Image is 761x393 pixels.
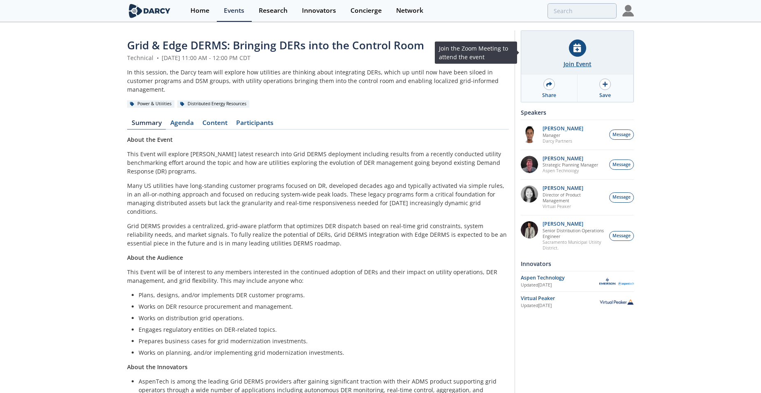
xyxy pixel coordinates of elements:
p: Virtual Peaker [543,203,605,209]
div: Innovators [521,257,634,271]
a: Agenda [166,120,198,129]
li: Prepares business cases for grid modernization investments. [139,337,503,345]
span: Message [613,194,631,201]
div: Events [224,7,244,14]
strong: About the Event [127,136,173,143]
a: Aspen Technology Updated[DATE] Aspen Technology [521,274,634,289]
img: Profile [622,5,634,16]
img: Virtual Peaker [599,299,634,305]
span: Message [613,162,631,168]
img: vRBZwDRnSTOrB1qTpmXr [521,126,538,143]
li: Works on distribution grid operations. [139,314,503,322]
img: 8160f632-77e6-40bd-9ce2-d8c8bb49c0dd [521,185,538,203]
div: Power & Utilities [127,100,174,108]
div: Updated [DATE] [521,282,599,289]
img: logo-wide.svg [127,4,172,18]
p: This Event will explore [PERSON_NAME] latest research into Grid DERMS deployment including result... [127,150,509,176]
img: accc9a8e-a9c1-4d58-ae37-132228efcf55 [521,156,538,173]
p: Senior Distribution Operations Engineer [543,228,605,239]
strong: About the Innovators [127,363,188,371]
p: Manager [543,132,583,138]
button: Message [609,129,634,140]
button: Message [609,192,634,203]
a: Virtual Peaker Updated[DATE] Virtual Peaker [521,295,634,309]
p: This Event will be of interest to any members interested in the continued adoption of DERs and th... [127,268,509,285]
p: Aspen Technology [543,168,598,173]
li: Works on planning, and/or implementing grid modernization investments. [139,348,503,357]
button: Message [609,160,634,170]
div: Speakers [521,105,634,120]
span: Message [613,132,631,138]
input: Advanced Search [548,3,617,18]
div: Technical [DATE] 11:00 AM - 12:00 PM CDT [127,53,509,62]
div: Virtual Peaker [521,295,599,302]
p: Many US utilities have long-standing customer programs focused on DR, developed decades ago and t... [127,181,509,216]
p: Darcy Partners [543,138,583,144]
div: Concierge [350,7,382,14]
div: Aspen Technology [521,274,599,282]
p: Sacramento Municipal Utility District. [543,239,605,251]
img: Aspen Technology [599,277,634,285]
div: In this session, the Darcy team will explore how utilities are thinking about integrating DERs, w... [127,68,509,94]
div: Research [259,7,288,14]
div: Updated [DATE] [521,303,599,309]
div: Save [599,92,611,99]
strong: About the Audience [127,254,183,261]
li: Engages regulatory entities on DER-related topics. [139,325,503,334]
p: Grid DERMS provides a centralized, grid-aware platform that optimizes DER dispatch based on real-... [127,222,509,247]
button: Message [609,231,634,241]
div: Home [190,7,209,14]
a: Participants [232,120,278,129]
p: [PERSON_NAME] [543,221,605,227]
div: Network [396,7,423,14]
span: Grid & Edge DERMS: Bringing DERs into the Control Room [127,38,424,53]
div: Distributed Energy Resources [177,100,249,108]
li: Works on DER resource procurement and management. [139,302,503,311]
p: Strategic Planning Manager [543,162,598,168]
p: [PERSON_NAME] [543,156,598,162]
li: Plans, designs, and/or implements DER customer programs. [139,291,503,299]
div: Join Event [564,60,592,68]
p: [PERSON_NAME] [543,126,583,132]
p: Director of Product Management [543,192,605,203]
a: Summary [127,120,166,129]
span: • [155,54,160,62]
div: Share [542,92,556,99]
img: 7fca56e2-1683-469f-8840-285a17278393 [521,221,538,238]
div: Innovators [302,7,336,14]
a: Content [198,120,232,129]
span: Message [613,233,631,239]
p: [PERSON_NAME] [543,185,605,191]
